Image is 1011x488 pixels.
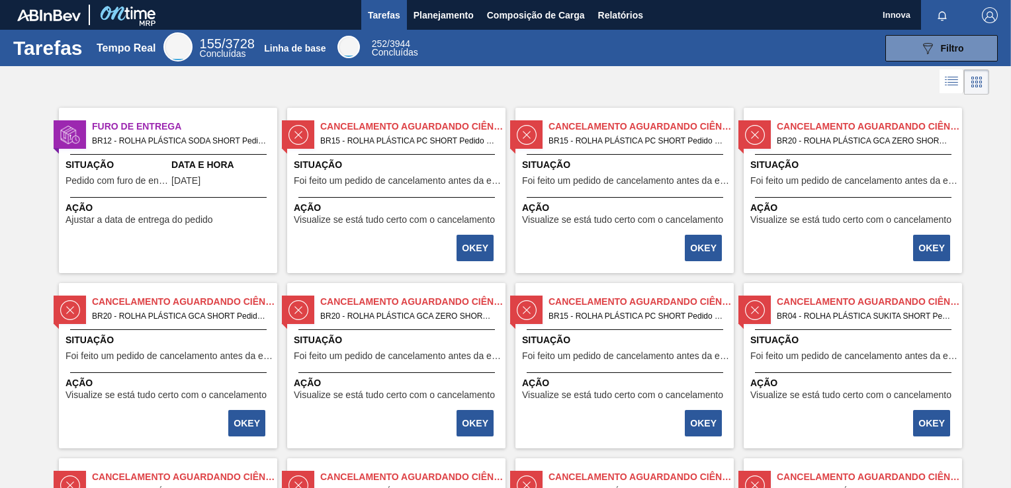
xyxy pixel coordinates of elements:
[294,215,495,225] span: Visualize se está tudo certo com o cancelamento
[66,176,168,186] span: Pedido com furo de entrega
[487,7,585,23] span: Composição de Carga
[320,470,505,484] span: Cancelamento aguardando ciência
[549,309,723,323] span: BR15 - ROLHA PLÁSTICA PC SHORT Pedido - 722187
[964,69,989,95] div: Visão em Cards
[320,120,505,134] span: Cancelamento aguardando ciência
[171,176,200,186] span: 12/09/2025,
[163,32,193,61] div: Real Time
[777,309,951,323] span: BR04 - ROLHA PLÁSTICA SUKITA SHORT Pedido - 735745
[457,410,494,436] button: OKEY
[750,158,959,172] span: Situação
[549,295,734,309] span: Cancelamento aguardando ciência
[913,235,950,261] button: OKEY
[66,376,274,390] span: Ação
[685,235,722,261] button: OKEY
[372,38,410,49] span: /
[320,295,505,309] span: Cancelamento aguardando ciência
[200,48,246,59] span: Concluídas
[522,158,730,172] span: Situação
[228,410,265,436] button: OKEY
[885,35,998,61] button: Filtro
[97,42,156,54] div: Tempo Real
[13,40,83,56] h1: Tarefas
[92,309,267,323] span: BR20 - ROLHA PLÁSTICA GCA SHORT Pedido - 716808
[92,295,277,309] span: Cancelamento aguardando ciência
[264,43,326,54] div: Linha de base
[368,7,400,23] span: Tarefas
[750,333,959,347] span: Situação
[982,7,998,23] img: Logout
[66,351,274,361] span: Foi feito um pedido de cancelamento antes da etapa de aguardando faturamento
[320,134,495,148] span: BR15 - ROLHA PLÁSTICA PC SHORT Pedido - 694547
[940,69,964,95] div: Visão em Lista
[745,300,765,320] img: estado
[750,215,951,225] span: Visualize se está tudo certo com o cancelamento
[372,38,387,49] span: 252
[294,376,502,390] span: Ação
[941,43,964,54] span: Filtro
[92,134,267,148] span: BR12 - ROLHA PLÁSTICA SODA SHORT Pedido - 2009053
[777,134,951,148] span: BR20 - ROLHA PLÁSTICA GCA ZERO SHORT Pedido - 697769
[921,6,963,24] button: Notificações
[745,125,765,145] img: estado
[522,201,730,215] span: Ação
[200,36,255,51] span: /
[372,47,418,58] span: Concluídas
[92,120,277,134] span: Furo de Entrega
[457,235,494,261] button: OKEY
[294,351,502,361] span: Foi feito um pedido de cancelamento antes da etapa de aguardando faturamento
[750,351,959,361] span: Foi feito um pedido de cancelamento antes da etapa de aguardando faturamento
[337,36,360,58] div: Base Line
[294,201,502,215] span: Ação
[522,176,730,186] span: Foi feito um pedido de cancelamento antes da etapa de aguardando faturamento
[414,7,474,23] span: Planejamento
[390,38,410,49] font: 3944
[522,390,723,400] span: Visualize se está tudo certo com o cancelamento
[458,409,495,438] div: Completar tarefa: 30196676
[66,390,267,400] span: Visualize se está tudo certo com o cancelamento
[750,201,959,215] span: Ação
[686,409,723,438] div: Completar tarefa: 30196678
[294,158,502,172] span: Situação
[522,333,730,347] span: Situação
[777,120,962,134] span: Cancelamento aguardando ciência
[200,36,222,51] span: 155
[200,38,255,58] div: Real Time
[522,215,723,225] span: Visualize se está tudo certo com o cancelamento
[517,125,537,145] img: estado
[458,233,495,263] div: Completar tarefa: 30195758
[320,309,495,323] span: BR20 - ROLHA PLÁSTICA GCA ZERO SHORT Pedido - 722147
[66,201,274,215] span: Ação
[522,351,730,361] span: Foi feito um pedido de cancelamento antes da etapa de aguardando faturamento
[288,300,308,320] img: estado
[598,7,643,23] span: Relatórios
[522,376,730,390] span: Ação
[750,376,959,390] span: Ação
[60,125,80,145] img: estado
[288,125,308,145] img: estado
[294,333,502,347] span: Situação
[372,40,418,57] div: Base Line
[914,409,951,438] div: Completar tarefa: 30196986
[294,176,502,186] span: Foi feito um pedido de cancelamento antes da etapa de aguardando faturamento
[92,470,277,484] span: Cancelamento aguardando ciência
[549,470,734,484] span: Cancelamento aguardando ciência
[913,410,950,436] button: OKEY
[171,158,274,172] span: Data e Hora
[750,390,951,400] span: Visualize se está tudo certo com o cancelamento
[685,410,722,436] button: OKEY
[66,333,274,347] span: Situação
[777,295,962,309] span: Cancelamento aguardando ciência
[294,390,495,400] span: Visualize se está tudo certo com o cancelamento
[66,158,168,172] span: Situação
[60,300,80,320] img: estado
[66,215,213,225] span: Ajustar a data de entrega do pedido
[549,134,723,148] span: BR15 - ROLHA PLÁSTICA PC SHORT Pedido - 694548
[17,9,81,21] img: TNhmsLtSVTkK8tSr43FrP2fwEKptu5GPRR3wAAAABJRU5ErkJggg==
[914,233,951,263] div: Completar tarefa: 30195881
[225,36,255,51] font: 3728
[230,409,267,438] div: Completar tarefa: 30196436
[549,120,734,134] span: Cancelamento aguardando ciência
[777,470,962,484] span: Cancelamento aguardando ciência
[750,176,959,186] span: Foi feito um pedido de cancelamento antes da etapa de aguardando faturamento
